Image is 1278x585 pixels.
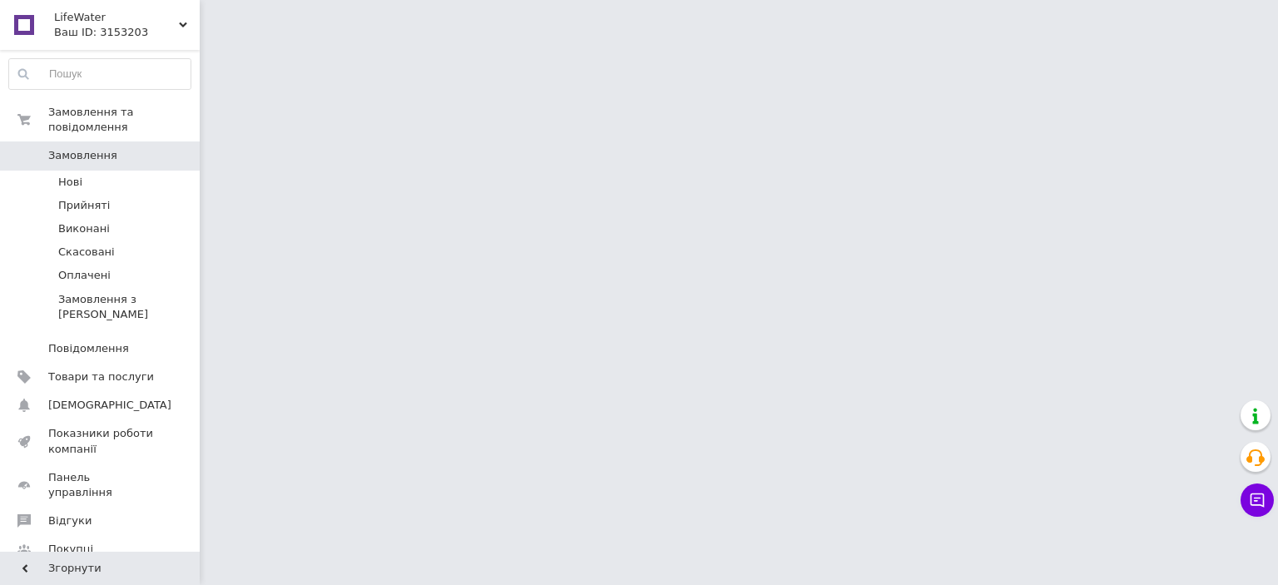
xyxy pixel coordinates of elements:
[58,221,110,236] span: Виконані
[9,59,191,89] input: Пошук
[48,398,171,413] span: [DEMOGRAPHIC_DATA]
[58,268,111,283] span: Оплачені
[48,369,154,384] span: Товари та послуги
[48,105,200,135] span: Замовлення та повідомлення
[48,513,92,528] span: Відгуки
[48,148,117,163] span: Замовлення
[58,245,115,260] span: Скасовані
[48,542,93,557] span: Покупці
[58,292,190,322] span: Замовлення з [PERSON_NAME]
[54,10,179,25] span: LifeWater
[1241,483,1274,517] button: Чат з покупцем
[48,341,129,356] span: Повідомлення
[54,25,200,40] div: Ваш ID: 3153203
[58,175,82,190] span: Нові
[48,426,154,456] span: Показники роботи компанії
[48,470,154,500] span: Панель управління
[58,198,110,213] span: Прийняті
